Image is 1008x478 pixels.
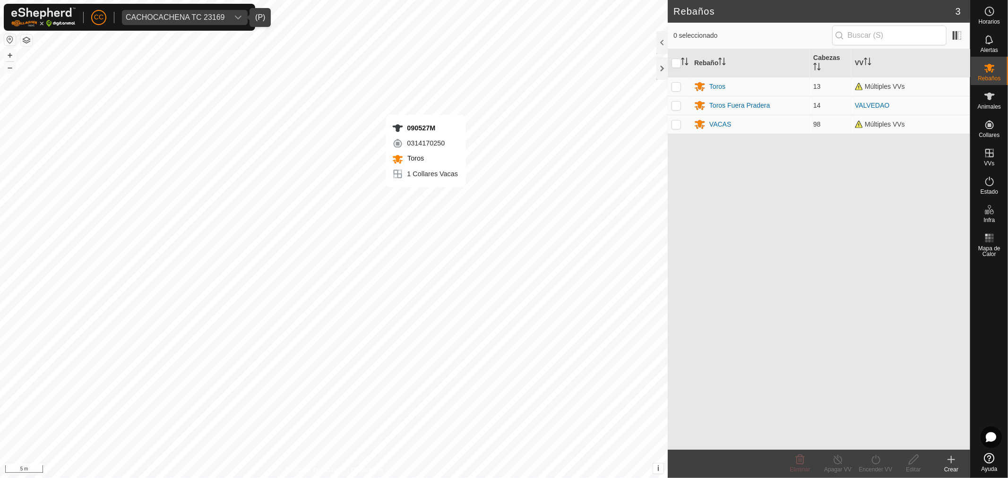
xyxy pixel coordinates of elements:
[855,102,889,109] a: VALVEDAO
[405,154,424,162] span: Toros
[813,102,821,109] span: 14
[392,169,458,180] div: 1 Collares Vacas
[855,83,905,90] span: Múltiples VVs
[982,466,998,472] span: Ayuda
[657,464,659,472] span: i
[932,465,970,474] div: Crear
[285,466,339,474] a: Política de Privacidad
[4,62,16,73] button: –
[709,82,725,92] div: Toros
[673,6,956,17] h2: Rebaños
[122,10,229,25] span: CACHOCACHENA TC 23169
[813,64,821,72] p-sorticon: Activar para ordenar
[979,132,999,138] span: Collares
[819,465,857,474] div: Apagar VV
[813,120,821,128] span: 98
[813,83,821,90] span: 13
[790,466,810,473] span: Eliminar
[351,466,383,474] a: Contáctenos
[979,19,1000,25] span: Horarios
[851,49,970,77] th: VV
[709,119,731,129] div: VACAS
[11,8,76,27] img: Logo Gallagher
[94,12,103,22] span: CC
[981,47,998,53] span: Alertas
[653,463,663,474] button: i
[956,4,961,18] span: 3
[832,26,947,45] input: Buscar (S)
[973,246,1006,257] span: Mapa de Calor
[857,465,895,474] div: Encender VV
[681,59,689,67] p-sorticon: Activar para ordenar
[4,34,16,45] button: Restablecer Mapa
[21,34,32,46] button: Capas del Mapa
[4,50,16,61] button: +
[229,10,248,25] div: dropdown trigger
[983,217,995,223] span: Infra
[810,49,851,77] th: Cabezas
[978,76,1000,81] span: Rebaños
[855,120,905,128] span: Múltiples VVs
[981,189,998,195] span: Estado
[690,49,810,77] th: Rebaño
[709,101,770,111] div: Toros Fuera Pradera
[895,465,932,474] div: Editar
[978,104,1001,110] span: Animales
[984,161,994,166] span: VVs
[392,137,458,149] div: 0314170250
[971,449,1008,476] a: Ayuda
[864,59,871,67] p-sorticon: Activar para ordenar
[673,31,832,41] span: 0 seleccionado
[392,122,458,134] div: 090527M
[718,59,726,67] p-sorticon: Activar para ordenar
[126,14,225,21] div: CACHOCACHENA TC 23169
